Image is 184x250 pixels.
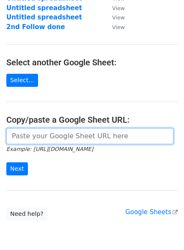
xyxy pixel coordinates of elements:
small: View [112,14,125,21]
small: View [112,24,125,30]
a: View [104,4,125,12]
h4: Copy/paste a Google Sheet URL: [6,115,178,125]
input: Paste your Google Sheet URL here [6,128,173,144]
a: Untitled spreadsheet [6,13,82,21]
h4: Select another Google Sheet: [6,57,178,67]
a: View [104,23,125,31]
a: View [104,13,125,21]
input: Next [6,162,28,175]
small: Example: [URL][DOMAIN_NAME] [6,146,93,152]
a: Select... [6,74,38,87]
a: Need help? [6,207,47,220]
small: View [112,5,125,11]
a: Google Sheets [125,208,178,216]
a: Untitled spreadsheet [6,4,82,12]
a: 2nd Follow done [6,23,65,31]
